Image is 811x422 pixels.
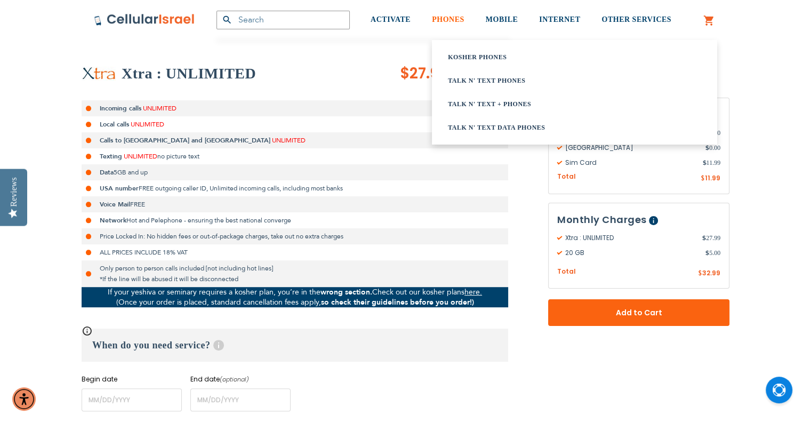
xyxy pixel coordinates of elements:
span: $ [705,143,709,153]
div: Reviews [9,177,19,206]
h2: Xtra : UNLIMITED [122,63,256,84]
a: Talk n' Text Phones [448,75,675,86]
span: $ [702,233,706,243]
span: Total [557,172,576,182]
i: (optional) [220,375,249,384]
span: $27.99 [400,63,449,84]
span: UNLIMITED [143,104,176,113]
li: Only person to person calls included [not including hot lines] *If the line will be abused it wil... [82,260,508,287]
span: Total [557,267,576,277]
strong: so check their guidelines before you order!) [321,297,474,307]
strong: Voice Mail [100,200,130,209]
span: 20 GB [557,248,705,258]
span: UNLIMITED [272,136,306,145]
span: Sim Card [557,158,702,168]
span: PHONES [432,15,464,23]
span: Xtra : UNLIMITED [557,233,702,243]
strong: Local calls [100,120,129,129]
span: 11.99 [702,158,720,168]
li: Price Locked In: No hidden fees or out-of-package charges, take out no extra charges [82,228,508,244]
span: Hot and Pelephone - ensuring the best national converge [126,216,291,225]
label: End date [190,375,291,384]
h3: When do you need service? [82,329,508,362]
span: $ [702,158,706,168]
span: OTHER SERVICES [601,15,671,23]
span: ACTIVATE [371,15,411,23]
span: $ [701,174,705,184]
span: 11.99 [705,173,720,182]
strong: Data [100,168,114,177]
p: If your yeshiva or seminary requires a kosher plan, you’re in the Check out our kosher plans (Onc... [82,287,508,307]
li: ALL PRICES INCLUDE 18% VAT [82,244,508,260]
span: $ [705,248,709,258]
span: Add to Cart [583,307,694,319]
img: Cellular Israel Logo [94,13,195,26]
input: Search [216,11,350,29]
span: INTERNET [539,15,580,23]
div: Accessibility Menu [12,387,36,411]
a: Talk n' Text + Phones [448,99,675,109]
label: Begin date [82,375,182,384]
button: Add to Cart [548,299,729,326]
input: MM/DD/YYYY [190,388,291,411]
strong: Calls to [GEOGRAPHIC_DATA] and [GEOGRAPHIC_DATA] [100,136,270,145]
span: [GEOGRAPHIC_DATA] [557,143,705,153]
span: FREE outgoing caller ID, Unlimited incoming calls, including most banks [139,184,343,193]
span: Monthly Charges [557,213,647,226]
span: 0.00 [705,143,720,153]
span: 5.00 [705,248,720,258]
a: Talk n' Text Data Phones [448,122,675,133]
li: 5GB and up [82,164,508,180]
span: FREE [130,200,145,209]
span: MOBILE [486,15,518,23]
strong: Network [100,216,126,225]
span: Help [649,216,658,225]
strong: Incoming calls [100,104,141,113]
input: MM/DD/YYYY [82,388,182,411]
img: Xtra UNLIMITED [82,67,116,81]
span: Help [213,340,224,351]
span: 27.99 [702,233,720,243]
a: here. [464,287,482,297]
span: $ [698,269,702,278]
span: no picture text [157,152,199,161]
span: UNLIMITED [124,152,157,161]
span: UNLIMITED [131,120,164,129]
strong: Texting [100,152,122,161]
span: 32.99 [702,268,720,277]
a: Kosher Phones [448,52,675,62]
strong: wrong section. [320,287,372,297]
strong: USA number [100,184,139,193]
